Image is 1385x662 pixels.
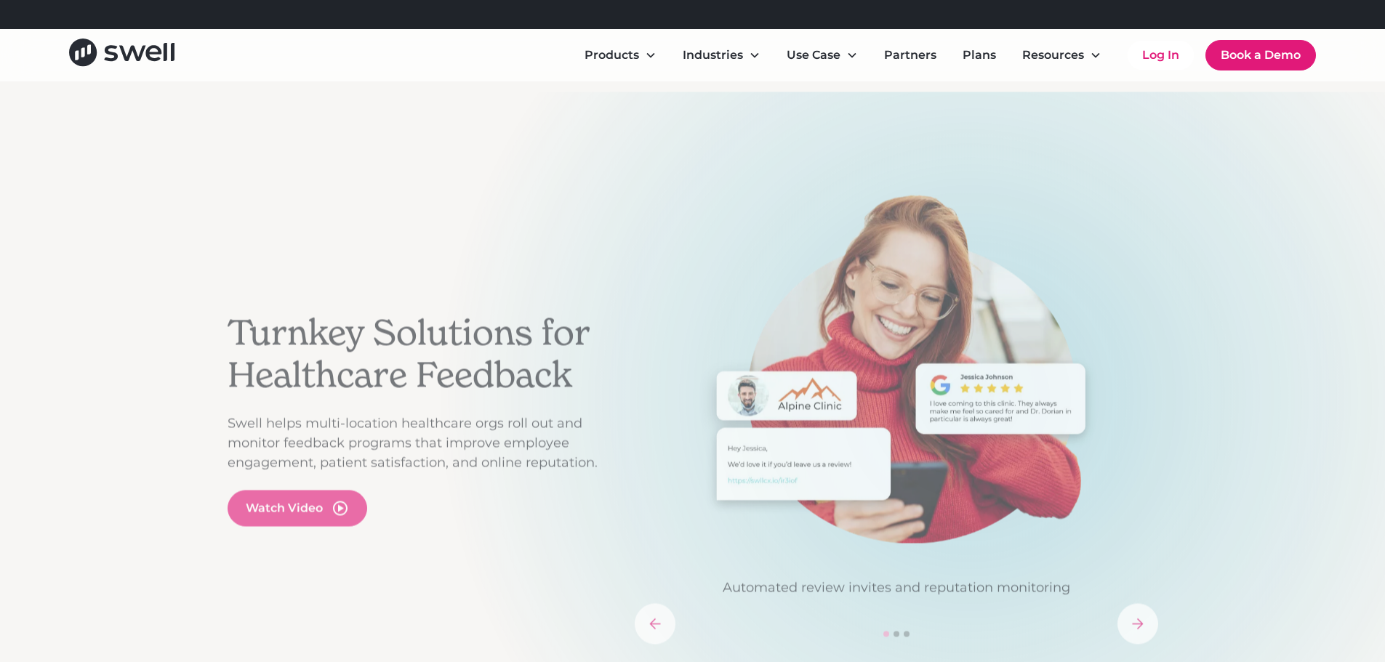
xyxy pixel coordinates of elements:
[1117,603,1158,644] div: next slide
[635,194,1158,644] div: carousel
[635,194,1158,597] div: 1 of 3
[228,413,620,472] p: Swell helps multi-location healthcare orgs roll out and monitor feedback programs that improve em...
[1011,41,1113,70] div: Resources
[775,41,870,70] div: Use Case
[585,47,639,64] div: Products
[883,631,889,637] div: Show slide 1 of 3
[1022,47,1084,64] div: Resources
[1205,40,1316,70] a: Book a Demo
[894,631,899,637] div: Show slide 2 of 3
[246,499,323,517] div: Watch Video
[635,603,675,644] div: previous slide
[573,41,668,70] div: Products
[69,39,174,71] a: home
[228,490,367,526] a: open lightbox
[951,41,1008,70] a: Plans
[228,312,620,396] h2: Turnkey Solutions for Healthcare Feedback
[683,47,743,64] div: Industries
[787,47,840,64] div: Use Case
[872,41,948,70] a: Partners
[904,631,910,637] div: Show slide 3 of 3
[1128,41,1194,70] a: Log In
[635,578,1158,597] p: Automated review invites and reputation monitoring
[671,41,772,70] div: Industries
